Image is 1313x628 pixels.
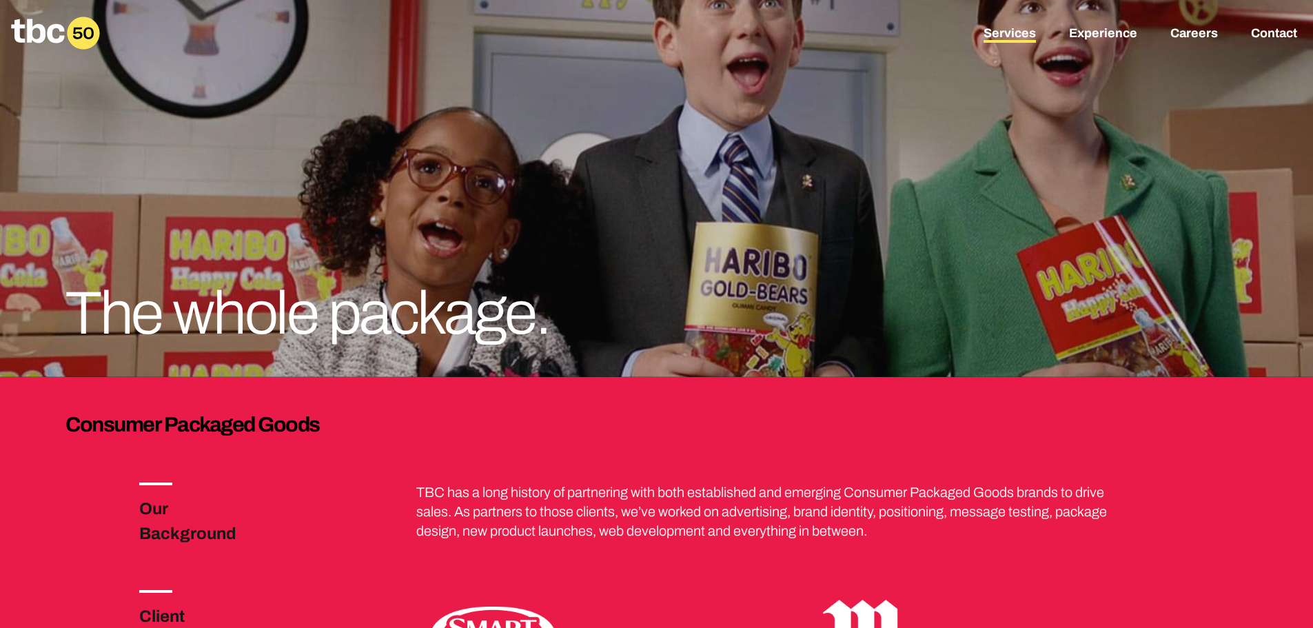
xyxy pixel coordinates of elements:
h1: The whole package. [65,283,595,344]
a: Services [984,26,1036,43]
a: Contact [1251,26,1297,43]
h3: Consumer Packaged Goods [65,410,1248,438]
a: Careers [1170,26,1218,43]
a: Homepage [11,17,100,50]
h3: Our Background [139,496,272,546]
p: TBC has a long history of partnering with both established and emerging Consumer Packaged Goods b... [416,483,1137,540]
a: Experience [1069,26,1137,43]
